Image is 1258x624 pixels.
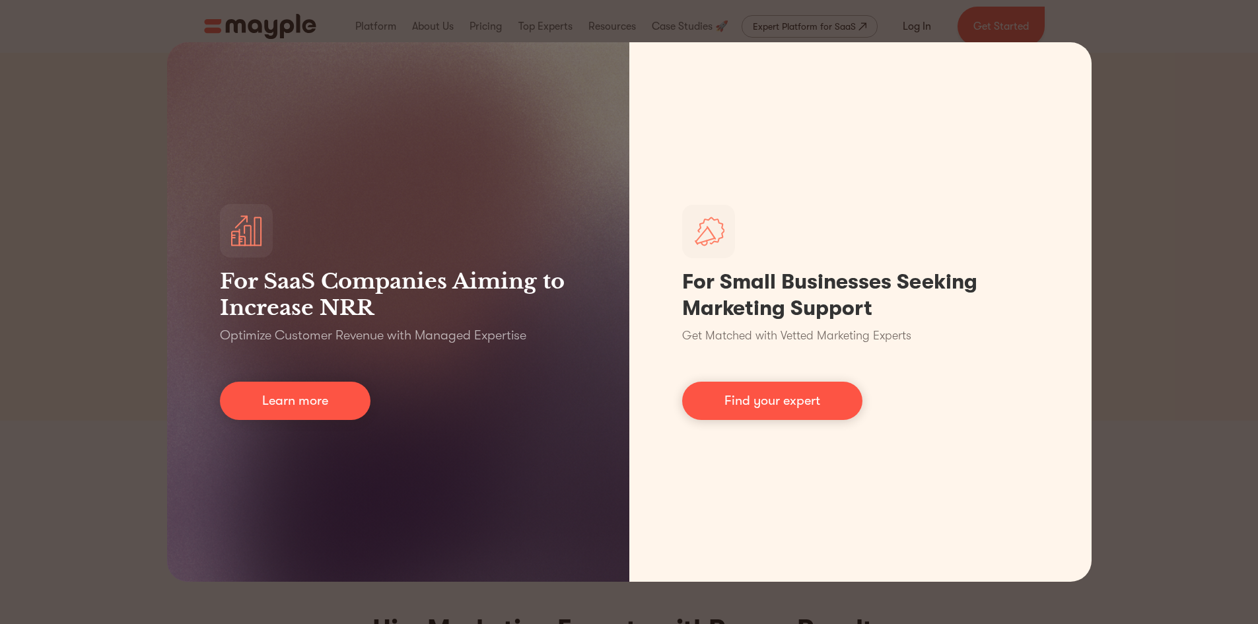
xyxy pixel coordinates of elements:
a: Learn more [220,382,370,420]
p: Get Matched with Vetted Marketing Experts [682,327,911,345]
a: Find your expert [682,382,862,420]
h3: For SaaS Companies Aiming to Increase NRR [220,268,577,321]
p: Optimize Customer Revenue with Managed Expertise [220,326,526,345]
h1: For Small Businesses Seeking Marketing Support [682,269,1039,322]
